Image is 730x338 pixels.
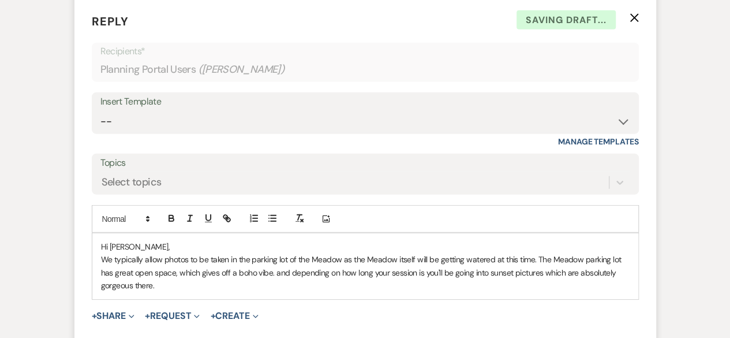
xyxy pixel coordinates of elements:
[145,311,200,321] button: Request
[92,311,135,321] button: Share
[100,155,630,172] label: Topics
[210,311,258,321] button: Create
[92,14,129,29] span: Reply
[198,62,284,77] span: ( [PERSON_NAME] )
[101,253,630,292] p: We typically allow photos to be taken in the parking lot of the Meadow as the Meadow itself will ...
[100,44,630,59] p: Recipients*
[516,10,616,30] span: Saving draft...
[210,311,215,321] span: +
[100,58,630,81] div: Planning Portal Users
[92,311,97,321] span: +
[101,240,630,253] p: Hi [PERSON_NAME],
[145,311,150,321] span: +
[558,136,639,147] a: Manage Templates
[100,94,630,110] div: Insert Template
[102,175,162,191] div: Select topics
